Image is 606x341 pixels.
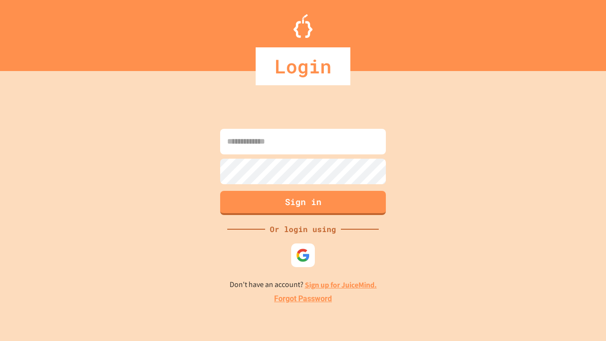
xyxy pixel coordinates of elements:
[256,47,350,85] div: Login
[230,279,377,291] p: Don't have an account?
[294,14,312,38] img: Logo.svg
[296,248,310,262] img: google-icon.svg
[265,224,341,235] div: Or login using
[220,191,386,215] button: Sign in
[305,280,377,290] a: Sign up for JuiceMind.
[274,293,332,305] a: Forgot Password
